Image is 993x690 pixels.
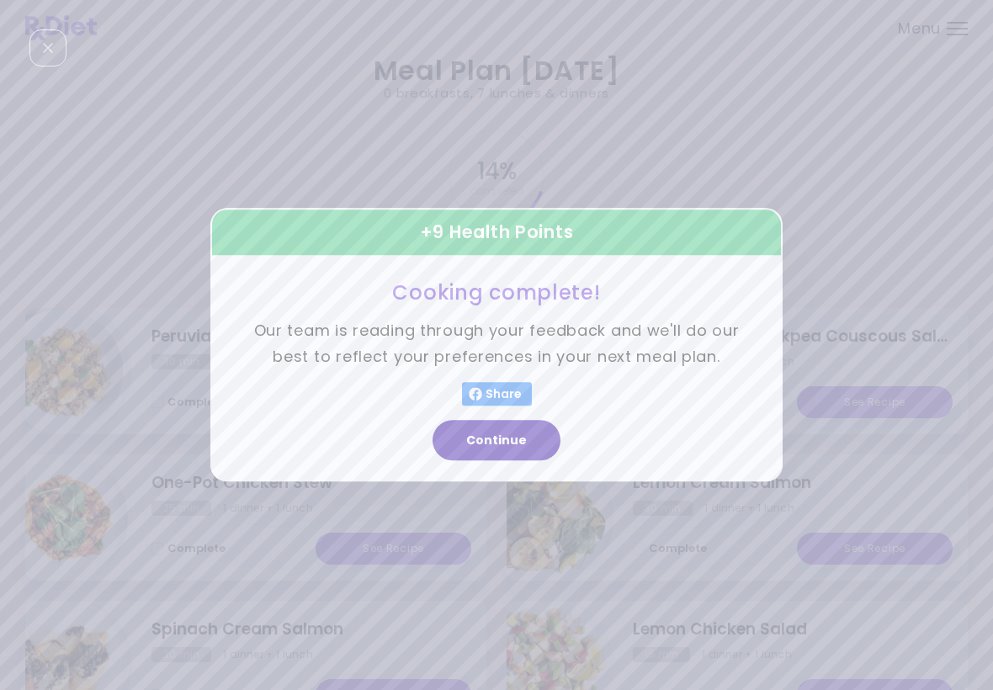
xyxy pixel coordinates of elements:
[252,279,741,305] h3: Cooking complete!
[462,383,532,406] button: Share
[29,29,66,66] div: Close
[210,208,783,257] div: + 9 Health Points
[252,319,741,370] p: Our team is reading through your feedback and we'll do our best to reflect your preferences in yo...
[433,421,560,461] button: Continue
[482,388,525,401] span: Share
